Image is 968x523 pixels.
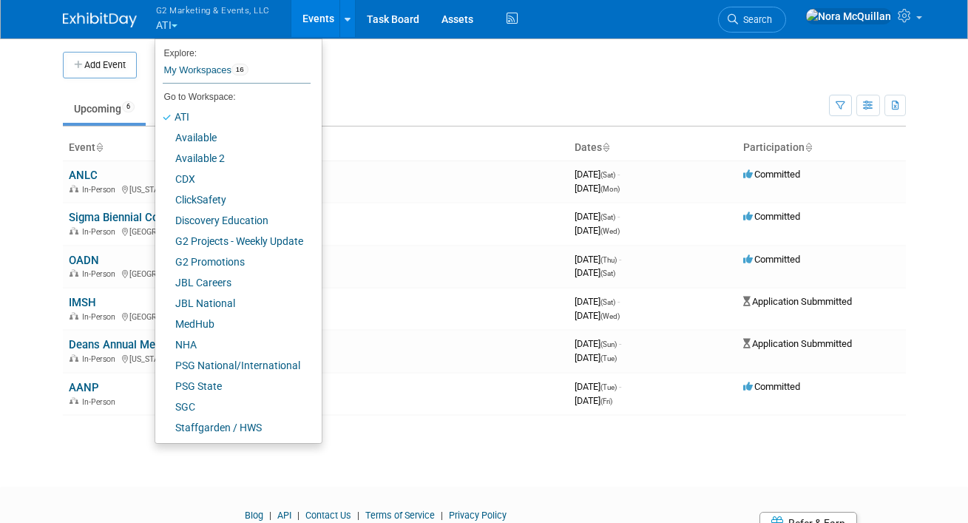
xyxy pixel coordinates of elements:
[600,227,620,235] span: (Wed)
[600,171,615,179] span: (Sat)
[575,183,620,194] span: [DATE]
[155,210,311,231] a: Discovery Education
[82,312,120,322] span: In-Person
[743,381,800,392] span: Committed
[353,510,363,521] span: |
[63,135,569,161] th: Event
[600,354,617,362] span: (Tue)
[600,269,615,277] span: (Sat)
[69,225,563,237] div: [GEOGRAPHIC_DATA], [GEOGRAPHIC_DATA]
[70,269,78,277] img: In-Person Event
[575,338,621,349] span: [DATE]
[575,169,620,180] span: [DATE]
[63,95,146,123] a: Upcoming6
[575,211,620,222] span: [DATE]
[245,510,263,521] a: Blog
[155,355,311,376] a: PSG National/International
[155,252,311,272] a: G2 Promotions
[619,338,621,349] span: -
[82,397,120,407] span: In-Person
[149,95,209,123] a: Past14
[575,381,621,392] span: [DATE]
[569,135,737,161] th: Dates
[805,141,812,153] a: Sort by Participation Type
[69,183,563,195] div: [US_STATE], [GEOGRAPHIC_DATA]
[63,52,137,78] button: Add Event
[718,7,786,33] a: Search
[122,101,135,112] span: 6
[277,510,291,521] a: API
[155,417,311,438] a: Staffgarden / HWS
[163,58,311,83] a: My Workspaces16
[155,376,311,397] a: PSG State
[737,135,906,161] th: Participation
[70,312,78,320] img: In-Person Event
[70,185,78,192] img: In-Person Event
[437,510,447,521] span: |
[617,296,620,307] span: -
[63,13,137,27] img: ExhibitDay
[70,354,78,362] img: In-Person Event
[155,127,311,148] a: Available
[155,314,311,334] a: MedHub
[156,2,270,18] span: G2 Marketing & Events, LLC
[575,310,620,321] span: [DATE]
[82,269,120,279] span: In-Person
[69,254,99,267] a: OADN
[155,148,311,169] a: Available 2
[305,510,351,521] a: Contact Us
[69,267,563,279] div: [GEOGRAPHIC_DATA], [GEOGRAPHIC_DATA]
[602,141,609,153] a: Sort by Start Date
[743,211,800,222] span: Committed
[70,227,78,234] img: In-Person Event
[155,44,311,58] li: Explore:
[743,296,852,307] span: Application Submmitted
[575,267,615,278] span: [DATE]
[743,338,852,349] span: Application Submmitted
[95,141,103,153] a: Sort by Event Name
[155,107,311,127] a: ATI
[69,211,200,224] a: Sigma Biennial Convention
[155,272,311,293] a: JBL Careers
[82,227,120,237] span: In-Person
[155,397,311,417] a: SGC
[265,510,275,521] span: |
[575,296,620,307] span: [DATE]
[155,334,311,355] a: NHA
[365,510,435,521] a: Terms of Service
[617,169,620,180] span: -
[600,298,615,306] span: (Sat)
[575,352,617,363] span: [DATE]
[743,254,800,265] span: Committed
[575,254,621,265] span: [DATE]
[600,312,620,320] span: (Wed)
[70,397,78,405] img: In-Person Event
[743,169,800,180] span: Committed
[69,169,98,182] a: ANLC
[600,256,617,264] span: (Thu)
[600,213,615,221] span: (Sat)
[155,293,311,314] a: JBL National
[600,383,617,391] span: (Tue)
[155,169,311,189] a: CDX
[294,510,303,521] span: |
[82,354,120,364] span: In-Person
[69,352,563,364] div: [US_STATE], [GEOGRAPHIC_DATA]
[155,87,311,107] li: Go to Workspace:
[575,225,620,236] span: [DATE]
[619,381,621,392] span: -
[600,397,612,405] span: (Fri)
[600,185,620,193] span: (Mon)
[155,189,311,210] a: ClickSafety
[155,231,311,252] a: G2 Projects - Weekly Update
[231,64,248,75] span: 16
[617,211,620,222] span: -
[738,14,772,25] span: Search
[600,340,617,348] span: (Sun)
[619,254,621,265] span: -
[69,296,96,309] a: IMSH
[82,185,120,195] span: In-Person
[69,381,99,394] a: AANP
[69,338,180,351] a: Deans Annual Meeting
[449,510,507,521] a: Privacy Policy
